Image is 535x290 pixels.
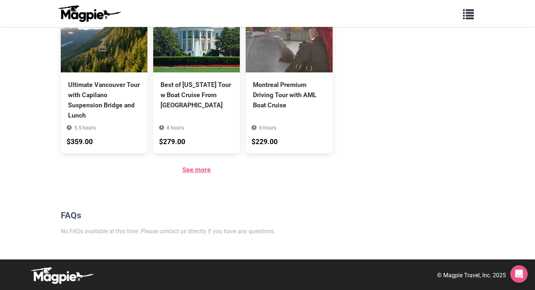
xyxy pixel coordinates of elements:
[159,136,185,148] div: $279.00
[74,125,96,131] span: 5.5 hours
[251,136,278,148] div: $229.00
[437,271,506,280] p: © Magpie Travel, Inc. 2025
[61,210,333,221] h2: FAQs
[61,227,333,236] p: No FAQs available at this time. Please contact us directly if you have any questions.
[56,5,122,22] img: logo-ab69f6fb50320c5b225c76a69d11143b.png
[510,265,528,283] div: Open Intercom Messenger
[29,267,95,284] img: logo-white-d94fa1abed81b67a048b3d0f0ab5b955.png
[182,166,211,174] a: See more
[253,80,325,110] div: Montreal Premium Driving Tour with AML Boat Cruise
[67,136,93,148] div: $359.00
[68,80,140,121] div: Ultimate Vancouver Tour with Capilano Suspension Bridge and Lunch
[167,125,184,131] span: 8 hours
[160,80,233,110] div: Best of [US_STATE] Tour w Boat Cruise From [GEOGRAPHIC_DATA]
[259,125,276,131] span: 6 hours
